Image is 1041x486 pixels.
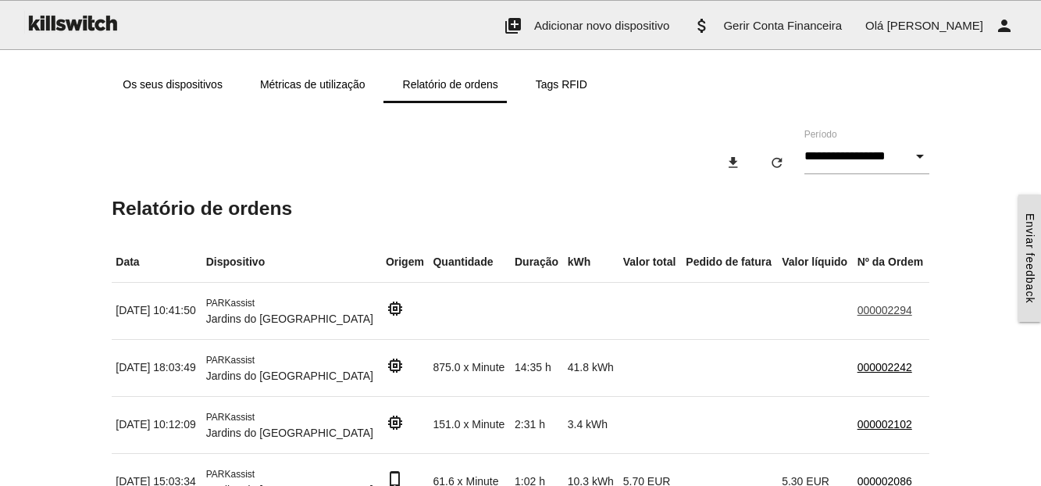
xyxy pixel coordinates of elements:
a: Tags RFID [517,66,606,103]
span: Gerir Conta Financeira [723,19,842,32]
a: 000002242 [857,361,912,373]
th: Dispositivo [202,242,382,283]
td: [DATE] 18:03:49 [112,339,201,396]
span: [PERSON_NAME] [887,19,983,32]
th: Valor líquido [778,242,854,283]
span: PARKassist [206,298,255,309]
i: refresh [769,148,785,177]
i: attach_money [693,1,711,51]
a: Métricas de utilização [241,66,384,103]
td: [DATE] 10:12:09 [112,396,201,453]
i: download [725,148,741,177]
a: Os seus dispositivos [104,66,241,103]
span: PARKassist [206,355,255,366]
a: Relatório de ordens [384,66,517,103]
th: kWh [564,242,619,283]
td: 151.0 x Minute [429,396,511,453]
td: 875.0 x Minute [429,339,511,396]
button: download [713,148,754,177]
td: 14:35 h [511,339,564,396]
i: memory [386,413,405,432]
td: 41.8 kWh [564,339,619,396]
label: Período [804,127,837,141]
th: Quantidade [429,242,511,283]
th: Pedido de fatura [682,242,778,283]
td: 3.4 kWh [564,396,619,453]
button: refresh [757,148,797,177]
i: memory [386,356,405,375]
a: 000002102 [857,418,912,431]
td: 2:31 h [511,396,564,453]
i: memory [386,299,405,318]
img: ks-logo-black-160-b.png [23,1,120,45]
span: Adicionar novo dispositivo [534,19,669,32]
i: person [995,1,1014,51]
i: add_to_photos [504,1,522,51]
th: Duração [511,242,564,283]
a: Enviar feedback [1018,195,1041,322]
span: Jardins do [GEOGRAPHIC_DATA] [206,370,373,382]
td: [DATE] 10:41:50 [112,282,201,339]
span: Olá [865,19,883,32]
span: PARKassist [206,412,255,423]
span: PARKassist [206,469,255,480]
th: Origem [382,242,430,283]
a: 000002294 [857,304,912,316]
span: Jardins do [GEOGRAPHIC_DATA] [206,427,373,439]
th: Valor total [619,242,683,283]
th: Nº da Ordem [854,242,929,283]
h5: Relatório de ordens [112,198,929,219]
span: Jardins do [GEOGRAPHIC_DATA] [206,313,373,325]
th: Data [112,242,201,283]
